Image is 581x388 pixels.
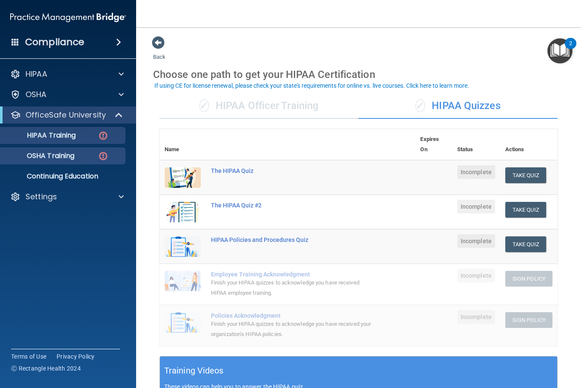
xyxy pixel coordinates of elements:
span: Ⓒ Rectangle Health 2024 [11,364,81,373]
span: Incomplete [457,269,495,282]
p: OfficeSafe University [26,110,106,120]
p: OSHA Training [6,152,74,160]
div: 2 [569,43,572,55]
a: OSHA [10,89,124,100]
a: Settings [10,192,124,202]
span: Incomplete [457,310,495,324]
th: Status [452,129,500,160]
div: The HIPAA Quiz [211,167,373,174]
span: ✓ [199,99,209,112]
div: Choose one path to get your HIPAA Certification [153,62,564,87]
div: HIPAA Officer Training [159,93,359,119]
th: Expires On [415,129,452,160]
a: Back [153,43,165,60]
img: PMB logo [10,9,126,26]
p: Continuing Education [6,172,122,181]
a: Terms of Use [11,352,46,361]
iframe: Drift Widget Chat Controller [538,329,571,362]
a: HIPAA [10,69,124,79]
span: ✓ [416,99,425,112]
p: HIPAA Training [6,131,76,140]
div: HIPAA Policies and Procedures Quiz [211,236,373,243]
th: Name [159,129,206,160]
th: Actions [500,129,558,160]
button: Sign Policy [505,312,553,328]
div: If using CE for license renewal, please check your state's requirements for online vs. live cours... [154,83,469,89]
span: Incomplete [457,200,495,213]
p: Settings [26,192,57,202]
div: Finish your HIPAA quizzes to acknowledge you have received your organization’s HIPAA policies. [211,319,373,339]
button: Take Quiz [505,202,546,218]
button: Sign Policy [505,271,553,287]
h5: Training Videos [164,363,224,378]
div: Policies Acknowledgment [211,312,373,319]
p: HIPAA [26,69,47,79]
h4: Compliance [25,36,84,48]
span: Incomplete [457,165,495,179]
a: Privacy Policy [57,352,95,361]
button: Take Quiz [505,236,546,252]
p: OSHA [26,89,47,100]
div: HIPAA Quizzes [359,93,558,119]
img: danger-circle.6113f641.png [98,151,108,161]
img: danger-circle.6113f641.png [98,130,108,141]
button: Take Quiz [505,167,546,183]
button: Open Resource Center, 2 new notifications [547,38,572,63]
a: OfficeSafe University [10,110,123,120]
div: Employee Training Acknowledgment [211,271,373,278]
div: Finish your HIPAA quizzes to acknowledge you have received HIPAA employee training. [211,278,373,298]
div: The HIPAA Quiz #2 [211,202,373,209]
span: Incomplete [457,234,495,248]
button: If using CE for license renewal, please check your state's requirements for online vs. live cours... [153,81,470,90]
